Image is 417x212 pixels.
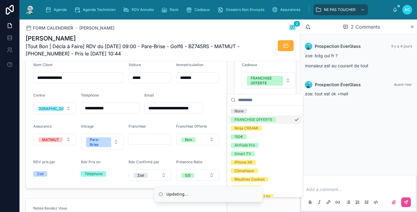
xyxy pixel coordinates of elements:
[81,134,124,150] button: Select Button
[234,143,255,148] div: AirPods Pro
[121,4,158,15] a: RDV Annulés
[294,21,300,27] span: 2
[176,160,202,164] span: Présence Ratio
[81,93,99,97] span: Téléphone
[24,5,35,15] img: App logo
[185,173,190,178] div: 5/5
[85,171,103,177] div: Téléphone
[33,134,76,145] button: Select Button
[81,160,100,164] span: Rdv Pris en
[404,7,410,12] span: AC
[242,62,257,67] span: Cadeaux
[234,109,244,114] div: None
[54,7,67,12] span: Agenda
[305,62,412,69] p: monsieur est au courant de tout
[270,4,305,15] a: Assurances
[176,169,219,181] button: Select Button
[37,171,44,177] div: Zoé
[234,151,251,156] div: Smart TV
[251,76,279,86] div: FRANCHISE OFFERTE
[33,25,73,31] span: FORM CALENDRIER
[26,43,250,57] span: [Tout Bon | Décla à Faire] RDV du [DATE] 09:00 - Pare-Brise - Golf6 - BZ745RS - MATMUT - [PHONE_N...
[33,103,76,114] button: Select Button
[33,93,45,97] span: Centre
[81,124,94,129] span: Vitrage
[289,24,296,32] button: 2
[137,173,144,178] div: Zoé
[391,44,412,48] span: Il y a 4 jours
[234,177,265,182] div: Moulinex Cookeo
[129,124,146,129] span: Franchise
[305,52,412,59] p: zoe: bdg oui fr ?
[40,3,393,16] div: scrollable content
[315,43,361,49] span: Prospection EverGlass
[33,206,67,210] span: Notes Rendez Vous
[159,4,183,15] a: Rack
[394,82,412,87] span: Avant-hier
[280,7,300,12] span: Assurances
[33,160,55,164] span: RDV pris par
[144,93,154,97] span: Email
[176,124,207,129] span: Franchise Offerte
[43,4,71,15] a: Agenda
[90,137,107,147] div: Pare-Brise
[42,137,59,142] div: MATMUT
[234,160,252,165] div: iPhone XR
[33,124,52,129] span: Assurance
[242,72,296,88] button: Select Button
[234,168,254,173] div: Climatiseur
[166,191,188,197] div: Updating...
[83,7,116,12] span: Agenda Technicien
[324,7,356,12] span: NE PAS TOUCHER
[314,4,368,15] a: NE PAS TOUCHER
[132,7,154,12] span: RDV Annulés
[305,91,348,96] span: zoe: tout est ok +mail
[129,62,141,67] span: Voiture
[176,62,203,67] span: Immatriculation
[194,7,210,12] span: Cadeaux
[72,4,120,15] a: Agenda Technicien
[315,82,361,88] span: Prospection EverGlass
[79,25,114,31] a: [PERSON_NAME]
[234,126,258,131] div: Ninja CREAMi
[129,169,171,181] button: Select Button
[33,62,53,67] span: Nom Client
[32,106,71,111] div: [GEOGRAPHIC_DATA]
[185,137,192,142] div: Non
[129,160,159,164] span: Rdv Confirmé par
[234,134,243,139] div: 150€
[351,23,380,30] span: 2 Comments
[170,7,179,12] span: Rack
[26,25,73,31] a: FORM CALENDRIER
[234,117,272,122] div: FRANCHISE OFFERTE
[184,4,214,15] a: Cadeaux
[227,106,303,197] div: Suggestions
[226,7,264,12] span: Dossiers Non Envoyés
[216,4,269,15] a: Dossiers Non Envoyés
[26,34,250,43] h1: [PERSON_NAME]
[176,134,219,145] button: Select Button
